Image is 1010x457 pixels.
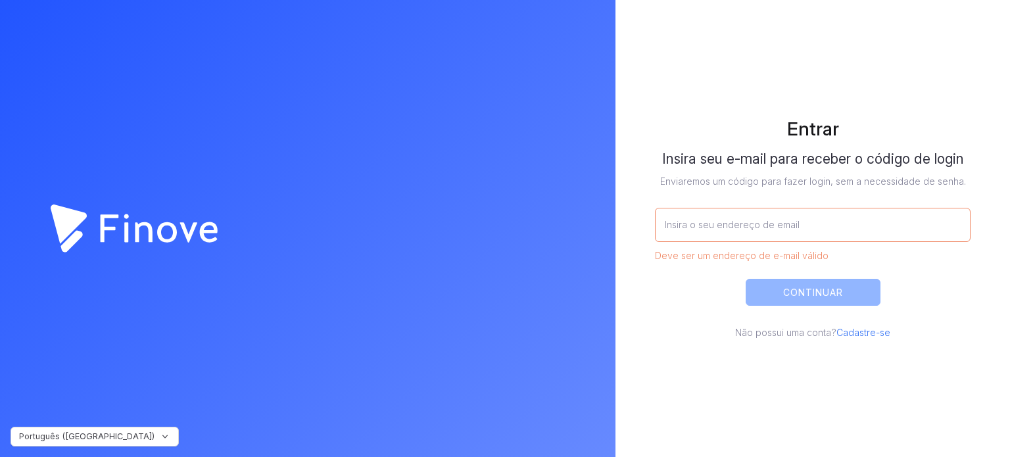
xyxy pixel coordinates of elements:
button: Português ([GEOGRAPHIC_DATA]) [11,427,179,446]
button: CONTINUAR [746,279,880,306]
p: Não possui uma conta? [655,325,971,339]
span: Português ([GEOGRAPHIC_DATA]) [19,431,155,442]
input: Insira o seu endereço de email [655,208,971,242]
h1: Entrar [655,118,971,141]
span: Deve ser um endereço de e-mail válido [655,249,971,262]
h1: Insira seu e-mail para receber o código de login [655,151,971,171]
p: Enviaremos um código para fazer login, sem a necessidade de senha. [655,174,971,188]
a: Cadastre-se [836,327,890,338]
